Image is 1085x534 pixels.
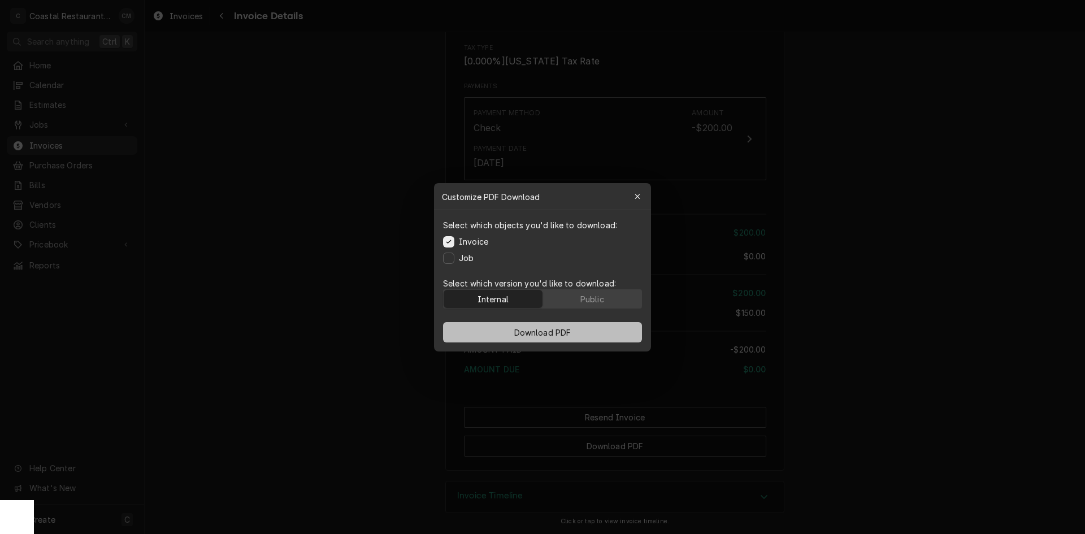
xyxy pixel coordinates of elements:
span: Download PDF [512,326,574,338]
div: Public [580,293,604,305]
label: Invoice [459,236,488,248]
div: Customize PDF Download [434,183,651,210]
p: Select which version you'd like to download: [443,277,642,289]
div: Internal [478,293,509,305]
p: Select which objects you'd like to download: [443,219,617,231]
button: Download PDF [443,322,642,342]
label: Job [459,252,474,264]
